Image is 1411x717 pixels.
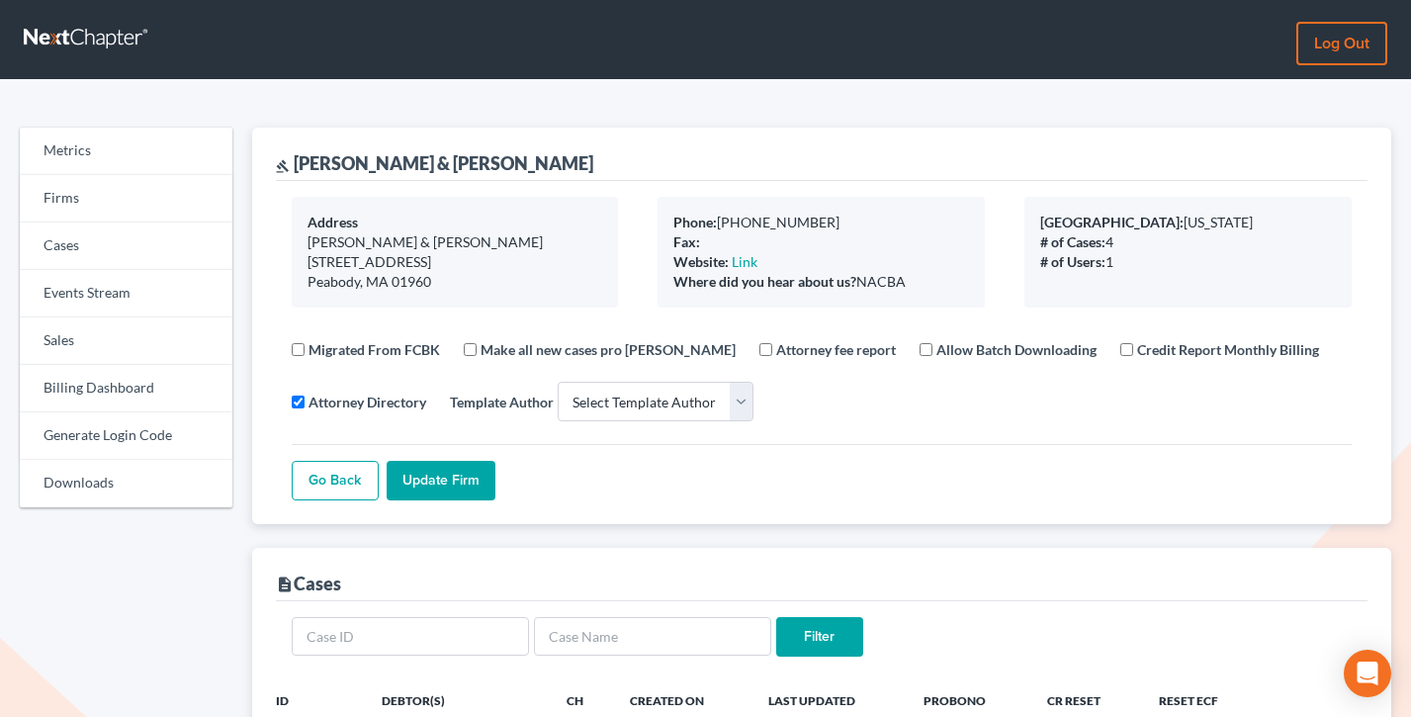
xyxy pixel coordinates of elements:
a: Go Back [292,461,379,500]
input: Filter [776,617,863,657]
b: Address [308,214,358,230]
i: description [276,576,294,593]
div: [US_STATE] [1040,213,1336,232]
b: [GEOGRAPHIC_DATA]: [1040,214,1184,230]
div: [PHONE_NUMBER] [673,213,969,232]
b: Fax: [673,233,700,250]
div: 4 [1040,232,1336,252]
input: Case Name [534,617,771,657]
div: [PERSON_NAME] & [PERSON_NAME] [308,232,603,252]
b: # of Cases: [1040,233,1105,250]
a: Generate Login Code [20,412,232,460]
label: Attorney Directory [309,392,426,412]
a: Downloads [20,460,232,507]
b: Website: [673,253,729,270]
a: Metrics [20,128,232,175]
b: Phone: [673,214,717,230]
b: Where did you hear about us? [673,273,856,290]
a: Link [732,253,757,270]
input: Update Firm [387,461,495,500]
div: NACBA [673,272,969,292]
a: Sales [20,317,232,365]
a: Billing Dashboard [20,365,232,412]
label: Allow Batch Downloading [936,339,1097,360]
input: Case ID [292,617,529,657]
label: Migrated From FCBK [309,339,440,360]
i: gavel [276,159,290,173]
a: Log out [1296,22,1387,65]
div: Cases [276,572,341,595]
a: Events Stream [20,270,232,317]
div: 1 [1040,252,1336,272]
label: Template Author [450,392,554,412]
label: Credit Report Monthly Billing [1137,339,1319,360]
div: [PERSON_NAME] & [PERSON_NAME] [276,151,593,175]
b: # of Users: [1040,253,1105,270]
a: Cases [20,223,232,270]
div: [STREET_ADDRESS] [308,252,603,272]
a: Firms [20,175,232,223]
div: Open Intercom Messenger [1344,650,1391,697]
div: Peabody, MA 01960 [308,272,603,292]
label: Attorney fee report [776,339,896,360]
label: Make all new cases pro [PERSON_NAME] [481,339,736,360]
